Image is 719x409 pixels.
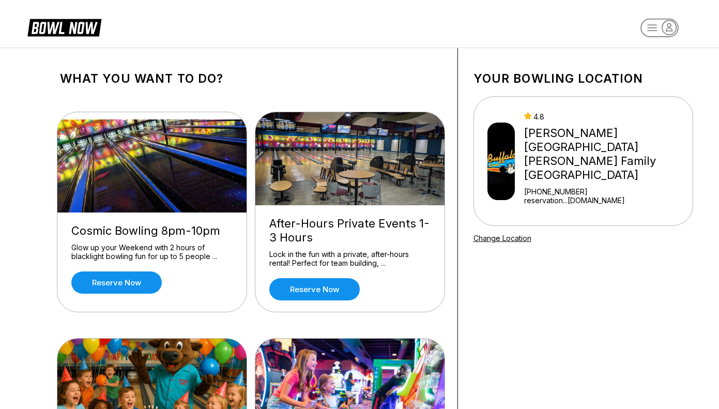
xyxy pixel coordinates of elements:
[71,243,233,261] div: Glow up your Weekend with 2 hours of blacklight bowling fun for up to 5 people ...
[524,126,688,182] div: [PERSON_NAME][GEOGRAPHIC_DATA] [PERSON_NAME] Family [GEOGRAPHIC_DATA]
[487,123,515,200] img: Buffaloe Lanes Mebane Family Bowling Center
[71,271,162,294] a: Reserve now
[473,234,531,243] a: Change Location
[269,278,360,300] a: Reserve now
[269,250,431,268] div: Lock in the fun with a private, after-hours rental! Perfect for team building, ...
[524,196,688,205] a: reservation...[DOMAIN_NAME]
[71,224,233,238] div: Cosmic Bowling 8pm-10pm
[524,187,688,196] div: [PHONE_NUMBER]
[269,217,431,245] div: After-Hours Private Events 1-3 Hours
[60,71,442,86] h1: What you want to do?
[255,112,446,205] img: After-Hours Private Events 1-3 Hours
[473,71,693,86] h1: Your bowling location
[524,112,688,121] div: 4.8
[57,119,248,213] img: Cosmic Bowling 8pm-10pm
